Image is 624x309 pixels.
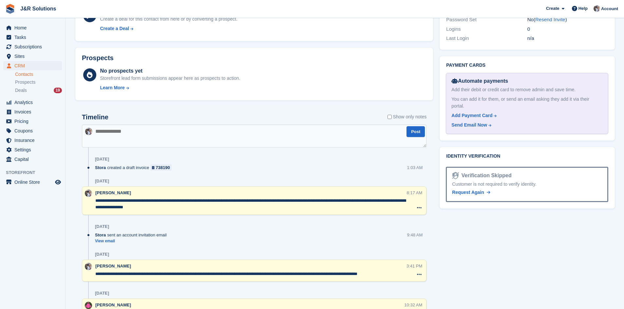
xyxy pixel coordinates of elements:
[3,117,62,126] a: menu
[95,291,109,296] div: [DATE]
[404,302,422,308] div: 10:32 AM
[452,190,484,195] span: Request Again
[95,157,109,162] div: [DATE]
[446,63,608,68] h2: Payment cards
[3,23,62,32] a: menu
[14,107,54,116] span: Invoices
[85,128,92,135] img: Steve Revell
[451,86,603,93] div: Add their debit or credit card to remove admin and save time.
[446,16,527,24] div: Password Set
[95,238,170,244] a: View email
[407,190,423,196] div: 8:17 AM
[14,42,54,51] span: Subscriptions
[3,33,62,42] a: menu
[578,5,588,12] span: Help
[95,164,175,171] div: created a draft invoice
[14,61,54,70] span: CRM
[85,302,92,309] img: Julie Morgan
[3,98,62,107] a: menu
[6,169,65,176] span: Storefront
[407,263,422,269] div: 3:41 PM
[3,136,62,145] a: menu
[82,113,108,121] h2: Timeline
[546,5,559,12] span: Create
[95,164,106,171] span: Stora
[388,113,427,120] label: Show only notes
[535,17,565,22] a: Resend Invite
[3,52,62,61] a: menu
[15,79,62,86] a: Prospects
[601,6,618,12] span: Account
[594,5,600,12] img: Steve Revell
[407,164,423,171] div: 1:03 AM
[82,54,114,62] h2: Prospects
[14,145,54,154] span: Settings
[15,71,62,77] a: Contacts
[54,88,62,93] div: 19
[18,3,59,14] a: J&R Solutions
[451,77,603,85] div: Automate payments
[3,155,62,164] a: menu
[452,189,490,196] a: Request Again
[407,232,423,238] div: 9:48 AM
[452,181,602,188] div: Customer is not required to verify identity.
[451,96,603,110] div: You can add it for them, or send an email asking they add it via their portal.
[534,17,567,22] span: ( )
[14,126,54,135] span: Coupons
[14,52,54,61] span: Sites
[451,122,487,129] div: Send Email Now
[14,178,54,187] span: Online Store
[527,26,608,33] div: 0
[14,98,54,107] span: Analytics
[100,75,240,82] div: Storefront lead form submissions appear here as prospects to action.
[452,172,459,179] img: Identity Verification Ready
[95,224,109,229] div: [DATE]
[95,232,170,238] div: sent an account invitation email
[95,232,106,238] span: Stora
[3,178,62,187] a: menu
[100,84,124,91] div: Learn More
[407,126,425,137] button: Post
[3,61,62,70] a: menu
[14,155,54,164] span: Capital
[3,107,62,116] a: menu
[100,67,240,75] div: No prospects yet
[388,113,392,120] input: Show only notes
[95,302,131,307] span: [PERSON_NAME]
[14,136,54,145] span: Insurance
[95,264,131,268] span: [PERSON_NAME]
[15,87,27,94] span: Deals
[527,16,608,24] div: No
[451,112,600,119] a: Add Payment Card
[54,178,62,186] a: Preview store
[446,26,527,33] div: Logins
[95,190,131,195] span: [PERSON_NAME]
[451,112,492,119] div: Add Payment Card
[156,164,170,171] div: 738190
[3,42,62,51] a: menu
[446,154,608,159] h2: Identity verification
[14,33,54,42] span: Tasks
[446,35,527,42] div: Last Login
[150,164,172,171] a: 738190
[527,35,608,42] div: n/a
[100,25,129,32] div: Create a Deal
[15,79,35,85] span: Prospects
[14,117,54,126] span: Pricing
[100,84,240,91] a: Learn More
[3,145,62,154] a: menu
[459,172,512,180] div: Verification Skipped
[85,263,92,270] img: Steve Revell
[95,252,109,257] div: [DATE]
[100,25,237,32] a: Create a Deal
[3,126,62,135] a: menu
[5,4,15,14] img: stora-icon-8386f47178a22dfd0bd8f6a31ec36ba5ce8667c1dd55bd0f319d3a0aa187defe.svg
[95,179,109,184] div: [DATE]
[85,190,92,197] img: Steve Revell
[14,23,54,32] span: Home
[100,16,237,23] div: Create a deal for this contact from here or by converting a prospect.
[15,87,62,94] a: Deals 19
